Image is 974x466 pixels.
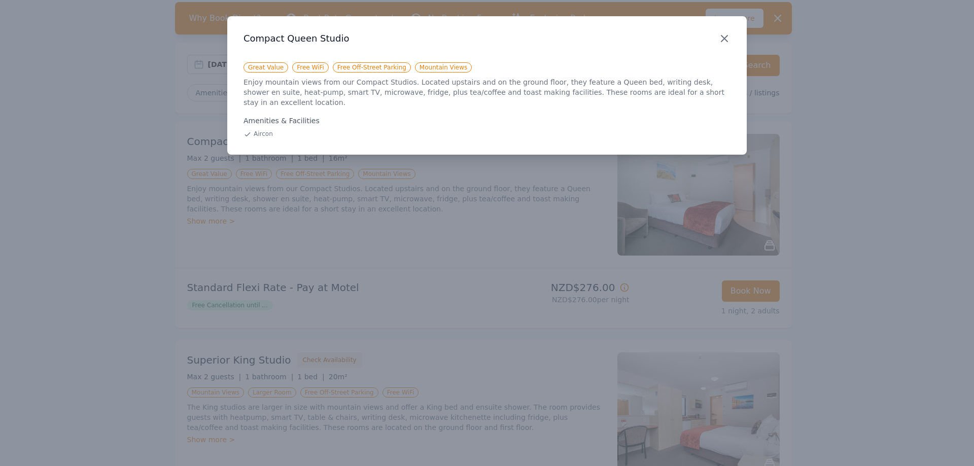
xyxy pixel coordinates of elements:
span: Free WiFi [292,62,329,73]
span: Free Off-Street Parking [333,62,411,73]
h3: Compact Queen Studio [243,32,730,45]
p: Enjoy mountain views from our Compact Studios. Located upstairs and on the ground floor, they fea... [243,77,730,107]
span: Great Value [243,62,288,73]
span: Mountain Views [415,62,472,73]
div: Amenities & Facilities [243,116,730,126]
span: Aircon [254,130,273,138]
